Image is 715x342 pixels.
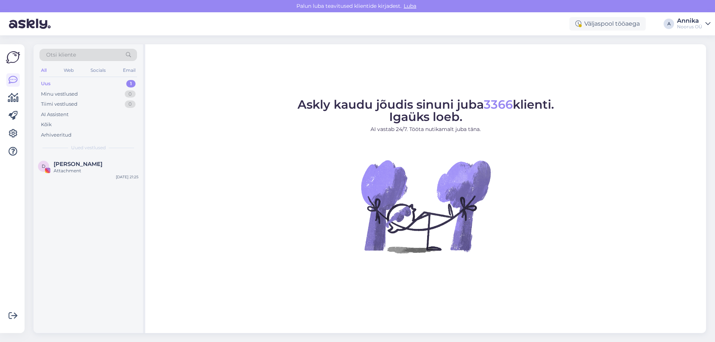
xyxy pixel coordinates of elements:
[298,97,554,124] span: Askly kaudu jõudis sinuni juba klienti. Igaüks loeb.
[677,24,702,30] div: Noorus OÜ
[359,139,493,273] img: No Chat active
[41,111,69,118] div: AI Assistent
[125,100,136,108] div: 0
[664,19,674,29] div: A
[62,65,75,75] div: Web
[71,144,106,151] span: Uued vestlused
[298,125,554,133] p: AI vastab 24/7. Tööta nutikamalt juba täna.
[54,167,139,174] div: Attachment
[401,3,419,9] span: Luba
[126,80,136,87] div: 1
[677,18,702,24] div: Annika
[41,80,51,87] div: Uus
[41,131,71,139] div: Arhiveeritud
[6,50,20,64] img: Askly Logo
[89,65,107,75] div: Socials
[116,174,139,180] div: [DATE] 21:25
[39,65,48,75] div: All
[54,161,102,167] span: Diana Saar
[125,90,136,98] div: 0
[41,100,77,108] div: Tiimi vestlused
[42,163,45,169] span: D
[677,18,711,30] a: AnnikaNoorus OÜ
[41,90,78,98] div: Minu vestlused
[121,65,137,75] div: Email
[569,17,646,31] div: Väljaspool tööaega
[484,97,513,112] span: 3366
[46,51,76,59] span: Otsi kliente
[41,121,52,128] div: Kõik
